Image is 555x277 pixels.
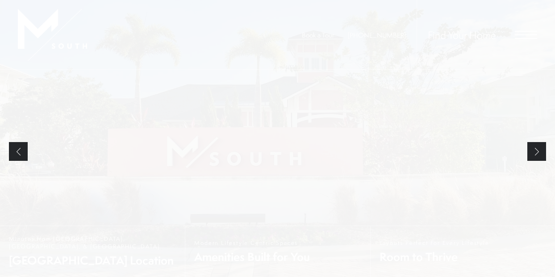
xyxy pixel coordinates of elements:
a: Find Your Home [428,28,496,42]
span: [PHONE_NUMBER] [348,30,406,40]
span: Room to Thrive [380,249,489,264]
span: Layouts Perfect For Every Lifestyle [380,239,489,247]
a: Book a Tour [302,30,334,40]
a: Previous [9,142,28,161]
span: [GEOGRAPHIC_DATA] Location [9,252,176,268]
button: Open Menu [515,31,537,39]
span: Amenities Built for You [194,249,310,264]
img: MSouth [18,9,87,61]
a: Next [527,142,546,161]
a: Layouts Perfect For Every Lifestyle [370,226,555,277]
a: Modern Lifestyle Centric Spaces [185,226,370,277]
a: Call Us at 813-570-8014 [348,30,406,40]
span: Minutes from [GEOGRAPHIC_DATA], [GEOGRAPHIC_DATA], & [GEOGRAPHIC_DATA] [9,235,176,250]
span: Modern Lifestyle Centric Spaces [194,239,310,247]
